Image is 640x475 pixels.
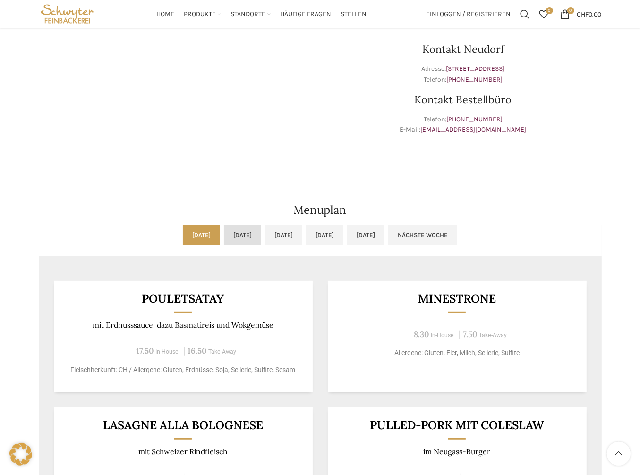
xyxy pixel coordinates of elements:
span: 0 [567,7,574,14]
a: [DATE] [183,225,220,245]
span: 0 [546,7,553,14]
span: 16.50 [188,346,207,356]
a: 0 CHF0.00 [556,5,606,24]
p: Telefon: E-Mail: [325,114,602,136]
a: Home [156,5,174,24]
span: 7.50 [463,329,477,339]
a: 0 [535,5,554,24]
h3: Minestrone [339,293,575,305]
p: Adresse: Telefon: [325,64,602,85]
h3: Pulled-Pork mit Coleslaw [339,419,575,431]
div: Meine Wunschliste [535,5,554,24]
h2: Menuplan [39,204,602,216]
a: [EMAIL_ADDRESS][DOMAIN_NAME] [421,126,527,134]
p: im Neugass-Burger [339,447,575,456]
span: Häufige Fragen [280,10,331,19]
span: Home [156,10,174,19]
span: In-House [431,332,454,339]
span: Take-Away [209,348,237,355]
a: [DATE] [224,225,261,245]
a: Häufige Fragen [280,5,331,24]
a: [DATE] [265,225,302,245]
span: Standorte [230,10,265,19]
iframe: schwyter martinsbruggstrasse [39,20,316,162]
h3: Kontakt Bestellbüro [325,94,602,105]
bdi: 0.00 [577,10,602,18]
a: Produkte [184,5,221,24]
a: [STREET_ADDRESS] [446,65,505,73]
span: In-House [156,348,179,355]
span: Einloggen / Registrieren [427,11,511,17]
div: Main navigation [101,5,421,24]
a: [DATE] [347,225,384,245]
h3: LASAGNE ALLA BOLOGNESE [65,419,301,431]
p: mit Schweizer Rindfleisch [65,447,301,456]
p: Fleischherkunft: CH / Allergene: Gluten, Erdnüsse, Soja, Sellerie, Sulfite, Sesam [65,365,301,375]
a: Nächste Woche [388,225,457,245]
a: [DATE] [306,225,343,245]
span: 8.30 [414,329,429,339]
a: [PHONE_NUMBER] [446,76,503,84]
a: Einloggen / Registrieren [422,5,516,24]
a: Suchen [516,5,535,24]
h3: Pouletsatay [65,293,301,305]
span: CHF [577,10,589,18]
a: Scroll to top button [607,442,631,466]
p: mit Erdnusssauce, dazu Basmatireis und Wokgemüse [65,321,301,330]
span: Stellen [341,10,367,19]
a: Standorte [230,5,271,24]
a: Stellen [341,5,367,24]
a: Site logo [39,9,97,17]
span: Take-Away [479,332,507,339]
p: Allergene: Gluten, Eier, Milch, Sellerie, Sulfite [339,348,575,358]
a: [PHONE_NUMBER] [446,115,503,123]
h3: Kontakt Neudorf [325,44,602,54]
span: Produkte [184,10,216,19]
span: 17.50 [137,346,154,356]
